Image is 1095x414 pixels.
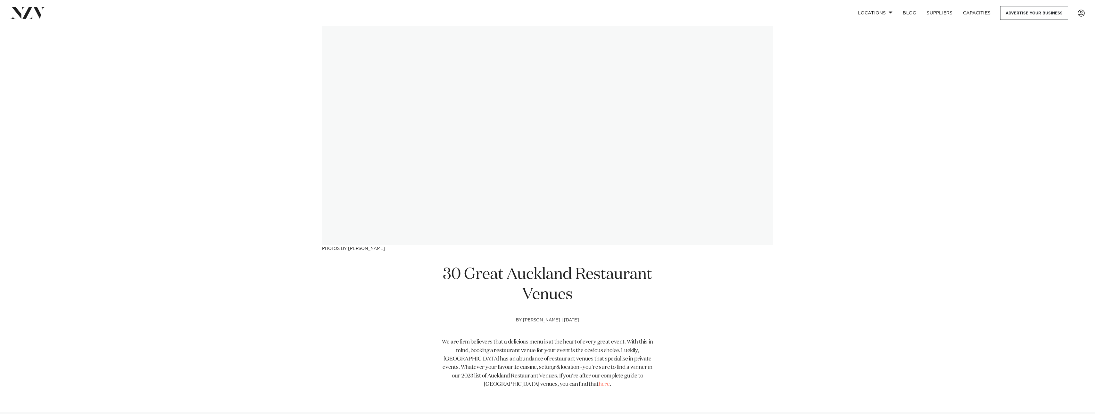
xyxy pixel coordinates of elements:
[322,245,773,252] h3: Photos by [PERSON_NAME]
[958,6,996,20] a: Capacities
[599,382,610,387] a: here
[438,265,657,305] h1: 30 Great Auckland Restaurant Venues
[898,6,921,20] a: BLOG
[1000,6,1068,20] a: Advertise your business
[610,382,611,387] span: .
[10,7,45,19] img: nzv-logo.png
[438,318,657,338] h4: by [PERSON_NAME] | [DATE]
[921,6,958,20] a: SUPPLIERS
[442,339,653,387] span: We are firm believers that a delicious menu is at the heart of every great event. With this in mi...
[853,6,898,20] a: Locations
